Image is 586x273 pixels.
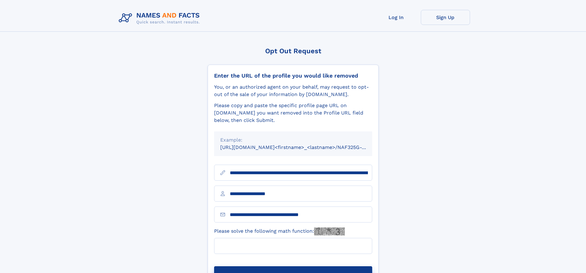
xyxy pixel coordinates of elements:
[220,136,366,144] div: Example:
[214,72,372,79] div: Enter the URL of the profile you would like removed
[220,144,384,150] small: [URL][DOMAIN_NAME]<firstname>_<lastname>/NAF325G-xxxxxxxx
[372,10,421,25] a: Log In
[214,102,372,124] div: Please copy and paste the specific profile page URL on [DOMAIN_NAME] you want removed into the Pr...
[214,83,372,98] div: You, or an authorized agent on your behalf, may request to opt-out of the sale of your informatio...
[214,227,345,235] label: Please solve the following math function:
[116,10,205,26] img: Logo Names and Facts
[208,47,379,55] div: Opt Out Request
[421,10,470,25] a: Sign Up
